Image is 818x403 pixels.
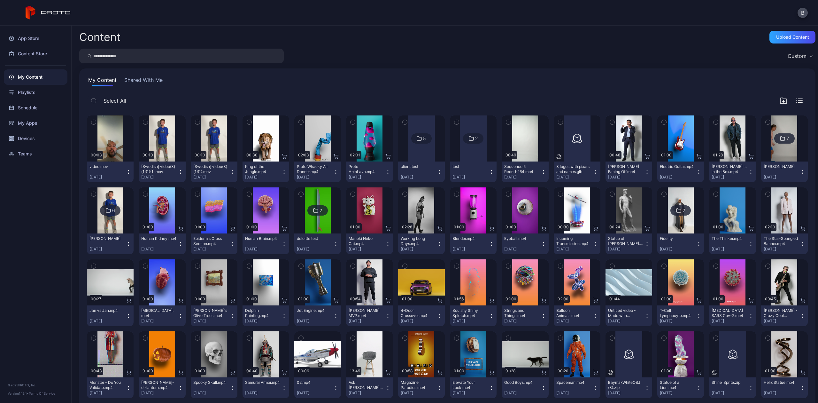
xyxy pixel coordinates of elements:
a: Devices [4,131,67,146]
button: Good Boys.mp4[DATE] [502,377,548,398]
div: The Star-Spangled Banner.mp4 [764,236,799,246]
button: Eyeball.mp4[DATE] [502,233,548,254]
div: Monster - Do You Validate.mp4 [89,380,125,390]
div: client test [401,164,436,169]
div: 02.mp4 [297,380,332,385]
div: [DATE] [712,319,748,324]
button: Ask [PERSON_NAME] Anything(1).mp4[DATE] [346,377,393,398]
button: [PERSON_NAME] - Crazy Cool Technology.mp4[DATE] [761,305,808,326]
div: test [452,164,488,169]
button: test[DATE] [450,162,497,182]
div: [DATE] [297,319,333,324]
button: [PERSON_NAME]-o'-lantern.mp4[DATE] [139,377,185,398]
div: Human Kidney.mp4 [141,236,176,241]
div: BaymaxWhiteOBJ (3).zip [608,380,643,390]
div: [DATE] [141,175,178,180]
div: [DATE] [764,247,800,252]
div: Human Brain.mp4 [245,236,280,241]
div: [DATE] [297,175,333,180]
button: [Swedish] video(3) (1)(1).mov[DATE] [191,162,237,182]
button: Monster - Do You Validate.mp4[DATE] [87,377,134,398]
button: Strings and Things.mp4[DATE] [502,305,548,326]
button: 3 logos with pixars and names.glb[DATE] [554,162,600,182]
div: 6 [112,208,115,213]
button: [PERSON_NAME][DATE] [87,233,134,254]
button: [PERSON_NAME] Facing Off.mp4[DATE] [606,162,652,182]
button: Magazine Parodies.mp4[DATE] [398,377,445,398]
div: [DATE] [245,319,282,324]
button: Human Brain.mp4[DATE] [243,233,289,254]
div: Upload Content [776,35,809,40]
div: Shine_Sprite.zip [712,380,747,385]
div: The Thinker.mp4 [712,236,747,241]
button: [MEDICAL_DATA].mp4[DATE] [139,305,185,326]
div: [DATE] [764,391,800,396]
a: Content Store [4,46,67,61]
button: The Star-Spangled Banner.mp4[DATE] [761,233,808,254]
div: [DATE] [401,319,437,324]
div: Balloon Animals.mp4 [556,308,591,318]
button: [PERSON_NAME] MVP.mp4[DATE] [346,305,393,326]
button: Balloon Animals.mp4[DATE] [554,305,600,326]
div: [DATE] [608,247,644,252]
div: Sequence 5 Redo_h264.mp4 [504,164,539,174]
button: Incoming Transmission.mp4[DATE] [554,233,600,254]
button: Statue of [PERSON_NAME].mp4[DATE] [606,233,652,254]
div: [DATE] [504,319,541,324]
div: Cole [89,236,125,241]
button: Elevate Your Look.mp4[DATE] [450,377,497,398]
div: [DATE] [452,175,489,180]
div: Eyeball.mp4 [504,236,539,241]
button: 4-Door Crossover.mp4[DATE] [398,305,445,326]
div: [DATE] [193,319,230,324]
button: deloitte test[DATE] [294,233,341,254]
div: [DATE] [556,247,593,252]
div: 7 [786,136,789,141]
div: [DATE] [660,391,696,396]
button: client test[DATE] [398,162,445,182]
div: [DATE] [141,391,178,396]
button: Helix Statue.mp4[DATE] [761,377,808,398]
div: Proto Whacky Air Dancer.mp4 [297,164,332,174]
a: Playlists [4,85,67,100]
div: [DATE] [193,391,230,396]
button: Shared With Me [123,76,164,86]
a: Terms Of Service [29,391,55,395]
div: Elevate Your Look.mp4 [452,380,488,390]
div: [DATE] [452,319,489,324]
div: [DATE] [764,319,800,324]
div: Reese [764,164,799,169]
a: My Content [4,69,67,85]
div: [DATE] [556,391,593,396]
div: 2 [475,136,478,141]
div: Howie Mandel is in the Box.mp4 [712,164,747,174]
a: App Store [4,31,67,46]
div: [DATE] [297,391,333,396]
div: Schedule [4,100,67,115]
button: 02.mp4[DATE] [294,377,341,398]
div: [DATE] [349,391,385,396]
div: [DATE] [556,319,593,324]
div: [DATE] [764,175,800,180]
div: [DATE] [660,319,696,324]
div: T-Cell Lymphocyte.mp4 [660,308,695,318]
button: Statue of a Lion.mp4[DATE] [657,377,704,398]
div: Maneki Neko Cat.mp4 [349,236,384,246]
div: [DATE] [608,319,644,324]
div: Custom [788,53,806,59]
div: King of the Jungle.mp4 [245,164,280,174]
div: Content [79,32,120,43]
button: [MEDICAL_DATA] SARS Cov-2.mp4[DATE] [709,305,756,326]
div: [DATE] [401,391,437,396]
button: Proto HoloLava.mp4[DATE] [346,162,393,182]
div: deloitte test [297,236,332,241]
div: Samurai Armor.mp4 [245,380,280,385]
div: 5 [423,136,426,141]
div: Helix Statue.mp4 [764,380,799,385]
div: [DATE] [89,247,126,252]
div: 3 logos with pixars and names.glb [556,164,591,174]
div: [DATE] [712,391,748,396]
button: Shine_Sprite.zip[DATE] [709,377,756,398]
